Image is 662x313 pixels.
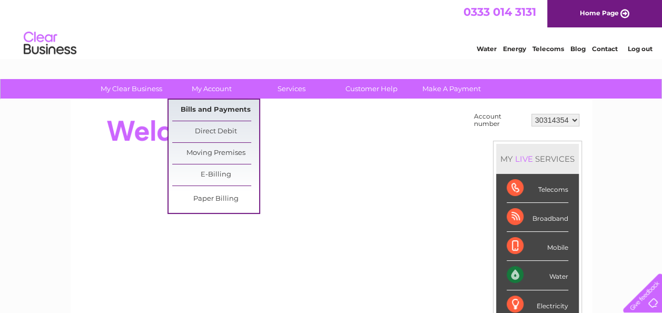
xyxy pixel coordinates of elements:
a: E-Billing [172,164,259,185]
img: logo.png [23,27,77,60]
div: LIVE [513,154,535,164]
a: Contact [592,45,618,53]
div: Mobile [507,232,568,261]
a: Log out [627,45,652,53]
a: Moving Premises [172,143,259,164]
a: Telecoms [532,45,564,53]
div: Broadband [507,203,568,232]
a: Make A Payment [408,79,495,99]
div: Water [507,261,568,290]
a: Bills and Payments [172,100,259,121]
a: Direct Debit [172,121,259,142]
a: My Account [168,79,255,99]
div: Telecoms [507,174,568,203]
div: MY SERVICES [496,144,579,174]
a: Paper Billing [172,189,259,210]
a: My Clear Business [88,79,175,99]
td: Account number [471,110,529,130]
a: Energy [503,45,526,53]
a: Water [477,45,497,53]
a: 0333 014 3131 [463,5,536,18]
div: Clear Business is a trading name of Verastar Limited (registered in [GEOGRAPHIC_DATA] No. 3667643... [83,6,580,51]
a: Customer Help [328,79,415,99]
a: Services [248,79,335,99]
a: Blog [570,45,586,53]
